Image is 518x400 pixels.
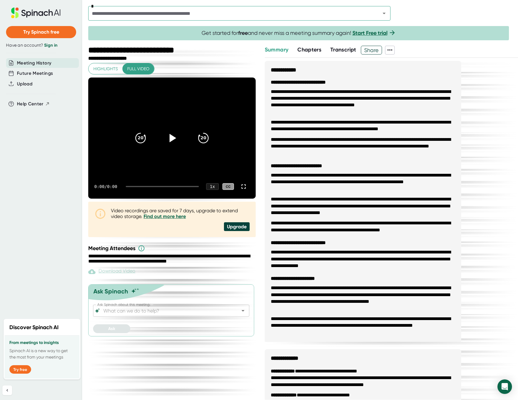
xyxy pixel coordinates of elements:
[224,222,250,231] div: Upgrade
[9,365,31,374] button: Try free
[330,46,356,53] span: Transcript
[297,46,321,53] span: Chapters
[265,46,288,53] span: Summary
[6,26,76,38] button: Try Spinach free
[17,70,53,77] button: Future Meetings
[23,29,59,35] span: Try Spinach free
[93,288,128,295] div: Ask Spinach
[9,323,59,332] h2: Discover Spinach AI
[122,63,154,74] button: Full video
[202,30,396,37] span: Get started for and never miss a meeting summary again!
[17,101,50,107] button: Help Center
[9,340,75,345] h3: From meetings to insights
[222,183,234,190] div: CC
[238,30,248,36] b: free
[93,324,130,333] button: Ask
[330,46,356,54] button: Transcript
[17,81,32,88] button: Upload
[93,65,118,73] span: Highlights
[88,245,257,252] div: Meeting Attendees
[380,9,388,18] button: Open
[108,326,115,331] span: Ask
[17,101,44,107] span: Help Center
[239,306,247,315] button: Open
[44,43,57,48] a: Sign in
[17,60,51,67] button: Meeting History
[265,46,288,54] button: Summary
[94,184,118,189] div: 0:00 / 0:00
[352,30,387,36] a: Start Free trial
[206,183,219,190] div: 1 x
[2,385,12,395] button: Collapse sidebar
[88,268,135,275] div: Paid feature
[111,208,250,219] div: Video recordings are saved for 7 days, upgrade to extend video storage.
[144,213,186,219] a: Find out more here
[361,46,382,55] button: Share
[102,306,230,315] input: What can we do to help?
[89,63,123,74] button: Highlights
[497,379,512,394] div: Open Intercom Messenger
[6,43,76,48] div: Have an account?
[361,45,382,55] span: Share
[127,65,149,73] span: Full video
[297,46,321,54] button: Chapters
[9,348,75,360] p: Spinach AI is a new way to get the most from your meetings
